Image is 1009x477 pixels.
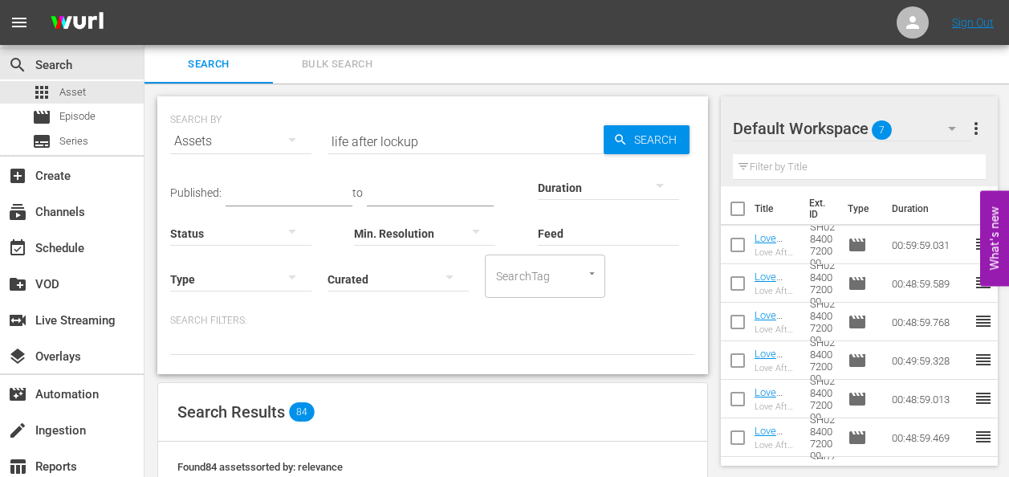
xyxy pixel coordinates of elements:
span: reorder [974,389,993,408]
td: 00:48:59.469 [885,418,974,457]
td: 00:59:59.031 [885,226,974,264]
span: Episode [848,312,867,332]
span: reorder [974,273,993,292]
span: Channels [8,202,27,222]
div: Love After Lockup 105: Surprises and Sentences [755,324,797,335]
span: Create [8,166,27,185]
span: to [352,186,363,199]
span: menu [10,13,29,32]
span: reorder [974,234,993,254]
span: Ingestion [8,421,27,440]
span: reorder [974,427,993,446]
span: Found 84 assets sorted by: relevance [177,461,343,473]
td: SH028400720000 [804,226,842,264]
span: Search [628,125,690,154]
span: Schedule [8,238,27,258]
div: Love After Lockup 107: Prison Cell to Wedding Bells [755,247,797,258]
span: Bulk Search [283,55,392,74]
span: Episode [59,108,96,124]
span: more_vert [966,119,986,138]
span: Episode [848,428,867,447]
td: SH028400720000 [804,264,842,303]
div: Love After Lockup 102: New Warden in [GEOGRAPHIC_DATA] [755,440,797,450]
button: Open [584,266,600,281]
span: VOD [8,275,27,294]
span: reorder [974,350,993,369]
td: 00:49:59.328 [885,341,974,380]
span: Published: [170,186,222,199]
div: Assets [170,119,311,164]
td: SH028400720000 [804,341,842,380]
td: SH028400720000 [804,418,842,457]
button: more_vert [966,109,986,148]
span: Asset [59,84,86,100]
span: Overlays [8,347,27,366]
div: Love After Lockup 103: Meet the Parents [755,402,797,412]
th: Type [838,186,882,231]
span: subtitles [32,132,51,151]
span: reorder [974,312,993,331]
th: Ext. ID [799,186,839,231]
span: Search Results [177,402,285,422]
td: 00:48:59.013 [885,380,974,418]
button: Open Feedback Widget [980,191,1009,287]
a: Love After Lockup 107: Prison Cell to Wedding Bells [755,232,795,328]
td: SH028400720000 [804,303,842,341]
td: 00:48:59.768 [885,303,974,341]
th: Title [755,186,799,231]
span: Series [59,133,88,149]
span: Episode [848,351,867,370]
span: Asset [32,83,51,102]
td: SH028400720000 [804,380,842,418]
span: Live Streaming [8,311,27,330]
a: Sign Out [952,16,994,29]
button: Search [604,125,690,154]
span: Episode [848,389,867,409]
td: 00:48:59.589 [885,264,974,303]
th: Duration [882,186,978,231]
span: Search [154,55,263,74]
span: Automation [8,385,27,404]
div: Love After Lockup 106: Race to the Altar [755,286,797,296]
span: Reports [8,457,27,476]
img: ans4CAIJ8jUAAAAAAAAAAAAAAAAAAAAAAAAgQb4GAAAAAAAAAAAAAAAAAAAAAAAAJMjXAAAAAAAAAAAAAAAAAAAAAAAAgAT5G... [39,4,116,42]
span: Episode [848,274,867,293]
span: 7 [872,113,892,147]
div: Love After Lockup 104: Broken Promises [755,363,797,373]
span: 84 [289,402,315,422]
span: Episode [32,108,51,127]
span: Search [8,55,27,75]
div: Default Workspace [733,106,972,151]
p: Search Filters: [170,314,695,328]
span: Episode [848,235,867,255]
